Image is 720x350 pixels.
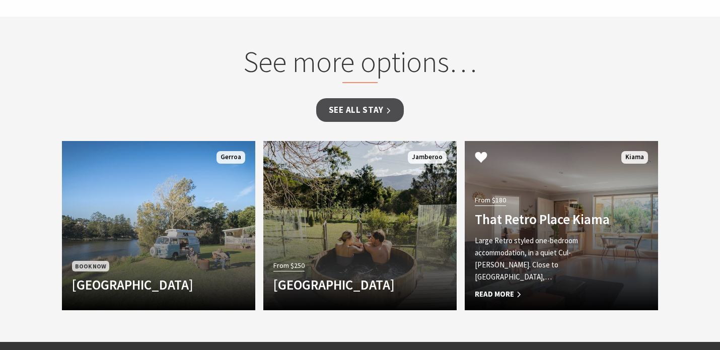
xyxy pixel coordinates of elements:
[168,44,552,84] h2: See more options…
[72,261,109,271] span: Book Now
[475,194,506,206] span: From $180
[408,151,447,164] span: Jamberoo
[273,260,305,271] span: From $250
[465,141,658,310] a: From $180 That Retro Place Kiama Large Retro styled one-bedroom accommodation, in a quiet Cul-[PE...
[217,151,245,164] span: Gerroa
[475,235,619,283] p: Large Retro styled one-bedroom accommodation, in a quiet Cul-[PERSON_NAME]. Close to [GEOGRAPHIC_...
[475,211,619,227] h4: That Retro Place Kiama
[62,141,255,310] a: Book Now [GEOGRAPHIC_DATA] Gerroa
[316,98,404,122] a: See all Stay
[273,276,417,293] h4: [GEOGRAPHIC_DATA]
[621,151,648,164] span: Kiama
[72,276,216,293] h4: [GEOGRAPHIC_DATA]
[263,141,457,310] a: From $250 [GEOGRAPHIC_DATA] Jamberoo
[475,288,619,300] span: Read More
[465,141,497,175] button: Click to Favourite That Retro Place Kiama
